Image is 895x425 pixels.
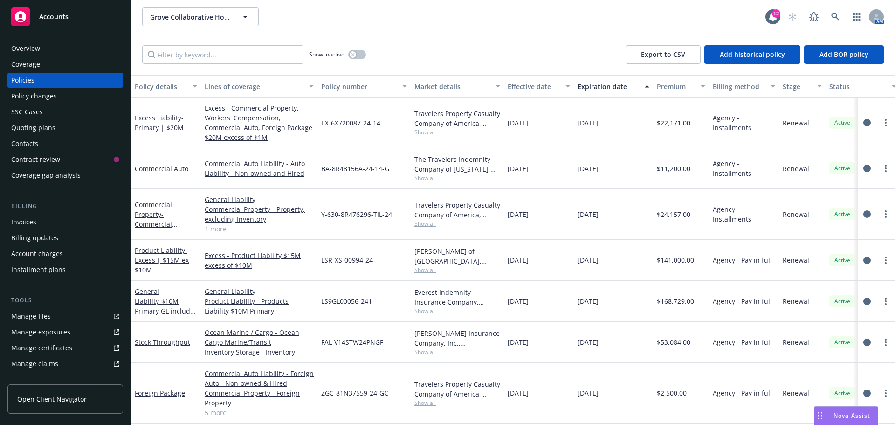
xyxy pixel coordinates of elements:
[11,372,55,387] div: Manage BORs
[11,215,36,230] div: Invoices
[11,341,72,355] div: Manage certificates
[861,388,873,399] a: circleInformation
[783,337,809,347] span: Renewal
[17,394,87,404] span: Open Client Navigator
[7,89,123,104] a: Policy changes
[713,113,775,132] span: Agency - Installments
[414,174,500,182] span: Show all
[205,327,314,347] a: Ocean Marine / Cargo - Ocean Cargo Marine/Transit
[783,255,809,265] span: Renewal
[833,210,852,218] span: Active
[135,246,189,274] a: Product Liability
[578,118,599,128] span: [DATE]
[783,118,809,128] span: Renewal
[309,50,344,58] span: Show inactive
[135,246,189,274] span: - Excess | $15M ex $10M
[11,168,81,183] div: Coverage gap analysis
[205,388,314,408] a: Commercial Property - Foreign Property
[11,325,70,340] div: Manage exposures
[814,407,826,425] div: Drag to move
[574,75,653,98] button: Expiration date
[11,120,55,135] div: Quoting plans
[861,163,873,174] a: circleInformation
[833,118,852,127] span: Active
[39,13,69,21] span: Accounts
[880,296,891,307] a: more
[135,210,177,238] span: - Commercial Property
[578,255,599,265] span: [DATE]
[411,75,504,98] button: Market details
[205,204,314,224] a: Commercial Property - Property, excluding Inventory
[321,118,380,128] span: EX-6X720087-24-14
[321,337,383,347] span: FAL-V14STW24PNGF
[713,82,765,91] div: Billing method
[321,164,389,174] span: BA-8R48156A-24-14-G
[414,246,500,266] div: [PERSON_NAME] of [GEOGRAPHIC_DATA], [GEOGRAPHIC_DATA]
[135,297,197,325] span: - $10M Primary GL includes PCO
[833,164,852,173] span: Active
[11,230,58,245] div: Billing updates
[833,256,852,265] span: Active
[508,209,529,219] span: [DATE]
[783,7,802,26] a: Start snowing
[135,287,197,325] a: General Liability
[861,255,873,266] a: circleInformation
[414,154,500,174] div: The Travelers Indemnity Company of [US_STATE], Travelers Insurance
[657,255,694,265] span: $141,000.00
[414,287,500,307] div: Everest Indemnity Insurance Company, [GEOGRAPHIC_DATA], Amwins
[653,75,709,98] button: Premium
[626,45,701,64] button: Export to CSV
[861,117,873,128] a: circleInformation
[772,9,780,18] div: 12
[804,45,884,64] button: Add BOR policy
[847,7,866,26] a: Switch app
[508,118,529,128] span: [DATE]
[833,389,852,397] span: Active
[11,309,51,324] div: Manage files
[414,200,500,220] div: Travelers Property Casualty Company of America, Travelers Insurance
[414,266,500,274] span: Show all
[508,82,560,91] div: Effective date
[7,152,123,167] a: Contract review
[720,50,785,59] span: Add historical policy
[321,388,388,398] span: ZGC-81N37559-24-GC
[11,356,58,371] div: Manage claims
[205,103,314,142] a: Excess - Commercial Property, Workers' Compensation, Commercial Auto, Foreign Package $20M excess...
[205,159,314,178] a: Commercial Auto Liability - Auto Liability - Non-owned and Hired
[205,251,314,270] a: Excess - Product Liability $15M excess of $10M
[205,296,314,316] a: Product Liability - Products Liability $10M Primary
[779,75,826,98] button: Stage
[578,164,599,174] span: [DATE]
[11,89,57,104] div: Policy changes
[11,262,66,277] div: Installment plans
[11,105,43,119] div: SSC Cases
[657,82,695,91] div: Premium
[201,75,317,98] button: Lines of coverage
[657,164,690,174] span: $11,200.00
[713,255,772,265] span: Agency - Pay in full
[657,209,690,219] span: $24,157.00
[508,337,529,347] span: [DATE]
[7,372,123,387] a: Manage BORs
[508,296,529,306] span: [DATE]
[205,408,314,418] a: 5 more
[880,163,891,174] a: more
[7,168,123,183] a: Coverage gap analysis
[657,118,690,128] span: $22,171.00
[321,209,392,219] span: Y-630-8R476296-TIL-24
[7,309,123,324] a: Manage files
[205,347,314,357] a: Inventory Storage - Inventory
[7,136,123,151] a: Contacts
[7,341,123,355] a: Manage certificates
[880,337,891,348] a: more
[833,411,870,419] span: Nova Assist
[578,388,599,398] span: [DATE]
[880,255,891,266] a: more
[135,113,184,132] a: Excess Liability
[880,209,891,220] a: more
[414,109,500,128] div: Travelers Property Casualty Company of America, Travelers Insurance
[11,73,34,88] div: Policies
[414,328,500,348] div: [PERSON_NAME] Insurance Company, Inc., [PERSON_NAME] Group, [PERSON_NAME] Cargo
[578,296,599,306] span: [DATE]
[7,41,123,56] a: Overview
